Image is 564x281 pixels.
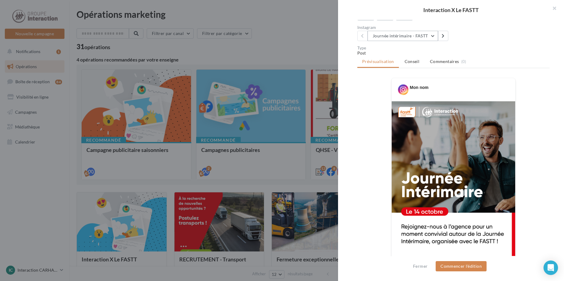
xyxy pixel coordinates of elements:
button: Fermer [411,263,430,270]
span: Commentaires [430,58,459,65]
div: Type [357,46,550,50]
div: Interaction X Le FASTT [348,7,554,13]
span: (0) [461,59,466,64]
div: Open Intercom Messenger [544,260,558,275]
button: Journée intérimaire - FASTT [368,31,438,41]
div: Mon nom [410,84,428,90]
span: Conseil [405,59,419,64]
button: Commencer l'édition [436,261,487,271]
div: Post [357,50,550,56]
div: Instagram [357,25,451,30]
